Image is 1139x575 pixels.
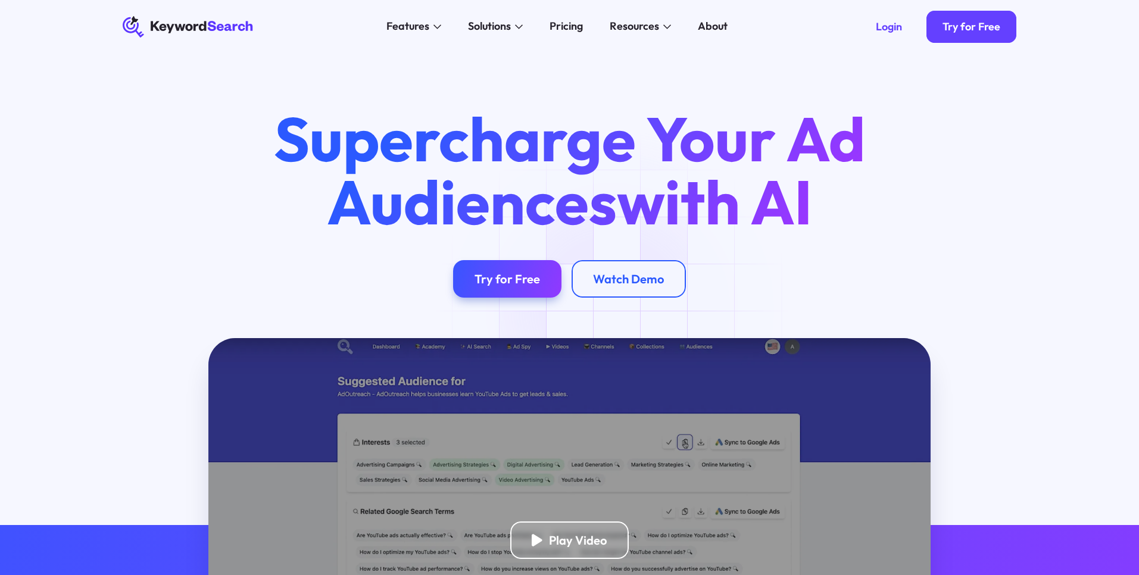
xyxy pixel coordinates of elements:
a: Try for Free [926,11,1016,43]
div: Resources [610,18,659,35]
span: with AI [617,163,812,240]
a: Pricing [542,16,591,37]
div: About [698,18,728,35]
div: Try for Free [475,271,540,286]
a: Try for Free [453,260,561,298]
div: Watch Demo [593,271,664,286]
div: Play Video [549,533,607,548]
div: Features [386,18,429,35]
div: Pricing [550,18,583,35]
div: Solutions [468,18,511,35]
h1: Supercharge Your Ad Audiences [248,107,890,234]
a: About [690,16,736,37]
div: Login [876,20,902,33]
a: Login [860,11,919,43]
div: Try for Free [943,20,1000,33]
